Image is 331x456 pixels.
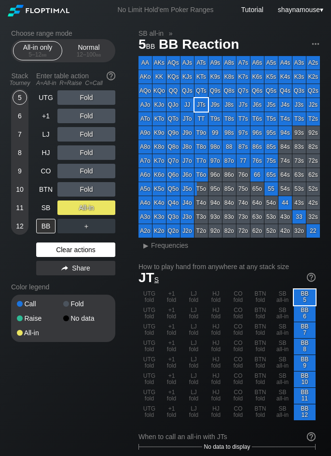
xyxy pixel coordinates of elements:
div: J9s [208,98,222,112]
div: QTs [194,84,208,98]
div: JTo [180,112,194,126]
div: Q5s [264,84,278,98]
div: 54s [278,182,292,196]
div: Q4s [278,84,292,98]
div: BTN fold [249,289,271,305]
div: A=All-in R=Raise C=Call [36,80,115,86]
div: 87s [236,140,250,154]
div: 77 [236,154,250,168]
div: A2s [306,56,320,70]
div: 82o [222,224,236,238]
div: HJ fold [205,339,227,355]
div: A6o [138,168,152,182]
div: KQs [166,70,180,84]
div: Raise [17,315,63,322]
div: 5 [13,90,27,105]
div: ATs [194,56,208,70]
div: 84s [278,140,292,154]
div: UTG fold [138,371,160,387]
div: 32o [292,224,306,238]
div: Normal [67,42,111,60]
span: shaynamouse [278,6,320,14]
div: 99 [208,126,222,140]
div: K2o [152,224,166,238]
div: A8s [222,56,236,70]
div: J5s [264,98,278,112]
div: BTN fold [249,404,271,420]
div: 74o [236,196,250,210]
div: K7o [152,154,166,168]
div: BTN fold [249,306,271,322]
div: CO fold [227,306,249,322]
div: 82s [306,140,320,154]
img: help.32db89a4.svg [106,71,116,81]
div: 73o [236,210,250,224]
div: HJ fold [205,388,227,404]
div: 62o [250,224,264,238]
div: HJ fold [205,371,227,387]
div: BB 10 [294,371,316,387]
div: A9s [208,56,222,70]
div: K6s [250,70,264,84]
div: +1 [36,109,55,123]
div: Stack [7,68,32,90]
div: 11 [13,200,27,215]
div: 96s [250,126,264,140]
div: Q4o [166,196,180,210]
div: QQ [166,84,180,98]
div: QJo [166,98,180,112]
div: 96o [208,168,222,182]
div: 63o [250,210,264,224]
div: K8o [152,140,166,154]
div: 33 [292,210,306,224]
div: J4s [278,98,292,112]
div: J8o [180,140,194,154]
div: +1 fold [161,355,182,371]
div: Share [36,261,115,275]
div: Q9s [208,84,222,98]
div: K5o [152,182,166,196]
div: 97o [208,154,222,168]
div: Fold [57,164,115,178]
div: 93o [208,210,222,224]
div: T3o [194,210,208,224]
div: HJ fold [205,404,227,420]
div: J6o [180,168,194,182]
div: 95s [264,126,278,140]
div: UTG [36,90,55,105]
div: ▾ [276,4,325,15]
div: BTN fold [249,339,271,355]
div: 54o [264,196,278,210]
div: 97s [236,126,250,140]
div: T6o [194,168,208,182]
div: T5o [194,182,208,196]
div: CO fold [227,371,249,387]
div: LJ [36,127,55,142]
div: Q3s [292,84,306,98]
div: 66 [250,168,264,182]
div: TT [194,112,208,126]
div: CO fold [227,355,249,371]
div: A3s [292,56,306,70]
div: SB [36,200,55,215]
div: Q8s [222,84,236,98]
div: T9o [194,126,208,140]
img: help.32db89a4.svg [306,272,317,283]
div: 86s [250,140,264,154]
div: T7s [236,112,250,126]
div: 76s [250,154,264,168]
div: T7o [194,154,208,168]
div: KTo [152,112,166,126]
div: HJ [36,145,55,160]
div: K7s [236,70,250,84]
div: SB all-in [272,339,293,355]
div: BB 12 [294,404,316,420]
div: UTG fold [138,306,160,322]
div: No Limit Hold’em Poker Ranges [103,6,228,16]
div: BB 9 [294,355,316,371]
div: BTN [36,182,55,197]
div: KTs [194,70,208,84]
div: CO fold [227,404,249,420]
div: SB all-in [272,388,293,404]
div: LJ fold [183,306,205,322]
